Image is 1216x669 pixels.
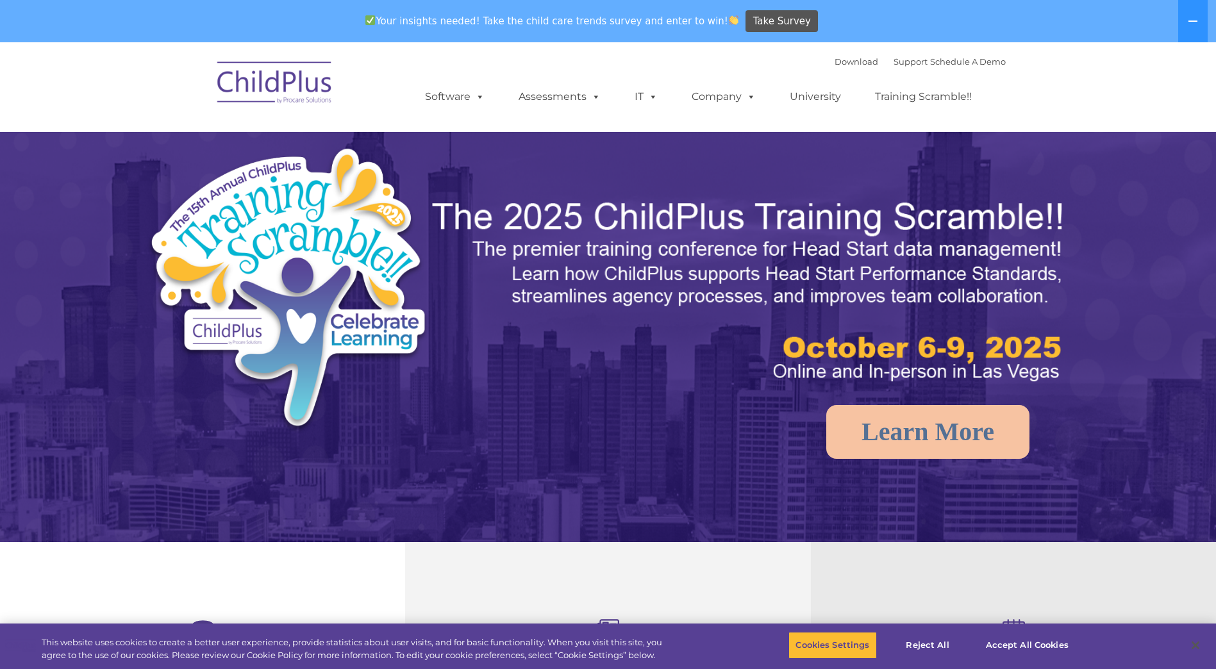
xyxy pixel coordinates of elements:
span: Your insights needed! Take the child care trends survey and enter to win! [360,8,744,33]
img: ✅ [365,15,375,25]
img: ChildPlus by Procare Solutions [211,53,339,117]
a: Download [835,56,878,67]
a: University [777,84,854,110]
a: Take Survey [745,10,818,33]
a: Support [894,56,928,67]
a: Assessments [506,84,613,110]
a: Training Scramble!! [862,84,985,110]
button: Cookies Settings [788,632,876,659]
div: This website uses cookies to create a better user experience, provide statistics about user visit... [42,636,669,661]
font: | [835,56,1006,67]
a: Software [412,84,497,110]
button: Close [1181,631,1210,659]
a: IT [622,84,670,110]
button: Reject All [888,632,968,659]
img: 👏 [729,15,738,25]
span: Take Survey [753,10,811,33]
a: Learn More [826,405,1029,459]
a: Schedule A Demo [930,56,1006,67]
a: Company [679,84,769,110]
button: Accept All Cookies [979,632,1076,659]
